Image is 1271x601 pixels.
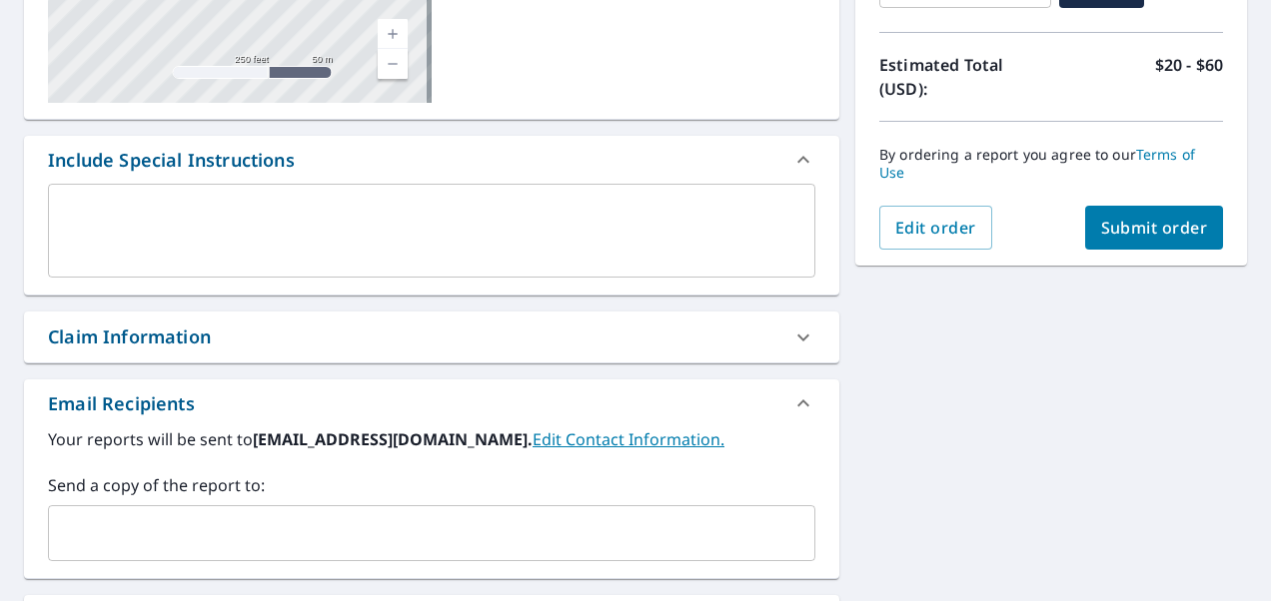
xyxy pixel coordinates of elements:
a: Current Level 17, Zoom Out [378,49,408,79]
label: Send a copy of the report to: [48,473,815,497]
div: Include Special Instructions [48,147,295,174]
p: Estimated Total (USD): [879,53,1051,101]
b: [EMAIL_ADDRESS][DOMAIN_NAME]. [253,428,533,450]
div: Claim Information [24,311,839,362]
span: Submit order [1101,217,1208,239]
p: $20 - $60 [1155,53,1223,101]
div: Email Recipients [48,390,195,417]
div: Include Special Instructions [24,136,839,184]
label: Your reports will be sent to [48,427,815,451]
a: EditContactInfo [533,428,724,450]
a: Terms of Use [879,145,1195,182]
div: Email Recipients [24,379,839,427]
button: Submit order [1085,206,1224,250]
button: Edit order [879,206,992,250]
div: Claim Information [48,323,211,350]
a: Current Level 17, Zoom In [378,19,408,49]
span: Edit order [895,217,976,239]
p: By ordering a report you agree to our [879,146,1223,182]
